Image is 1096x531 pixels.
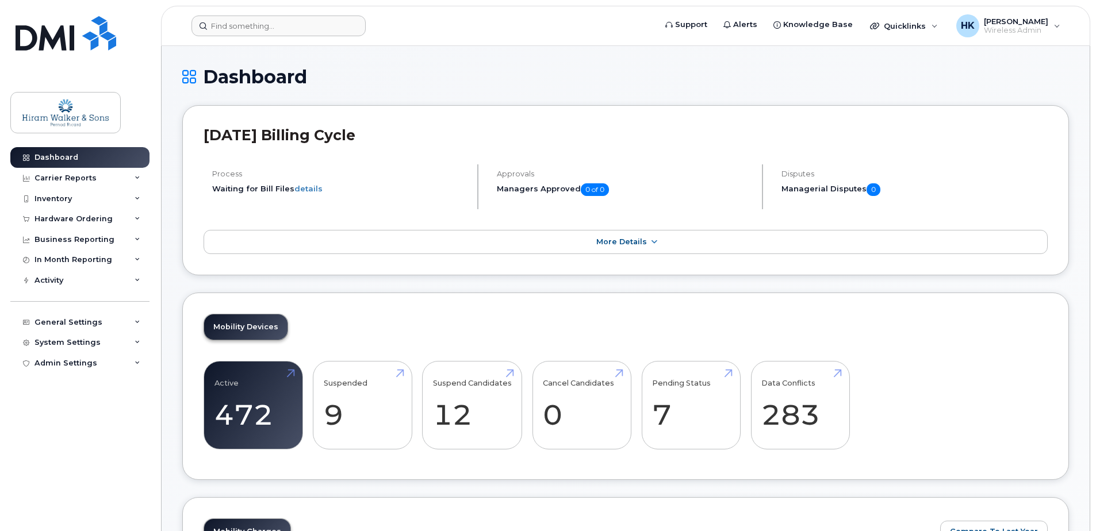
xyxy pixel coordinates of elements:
span: More Details [596,237,647,246]
h2: [DATE] Billing Cycle [204,126,1048,144]
a: Active 472 [214,367,292,443]
h1: Dashboard [182,67,1069,87]
a: Mobility Devices [204,314,288,340]
a: Suspended 9 [324,367,401,443]
h5: Managers Approved [497,183,752,196]
h4: Approvals [497,170,752,178]
h5: Managerial Disputes [781,183,1048,196]
a: Pending Status 7 [652,367,730,443]
a: Data Conflicts 283 [761,367,839,443]
li: Waiting for Bill Files [212,183,467,194]
h4: Process [212,170,467,178]
a: Cancel Candidates 0 [543,367,620,443]
span: 0 of 0 [581,183,609,196]
a: details [294,184,323,193]
h4: Disputes [781,170,1048,178]
a: Suspend Candidates 12 [433,367,512,443]
span: 0 [867,183,880,196]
